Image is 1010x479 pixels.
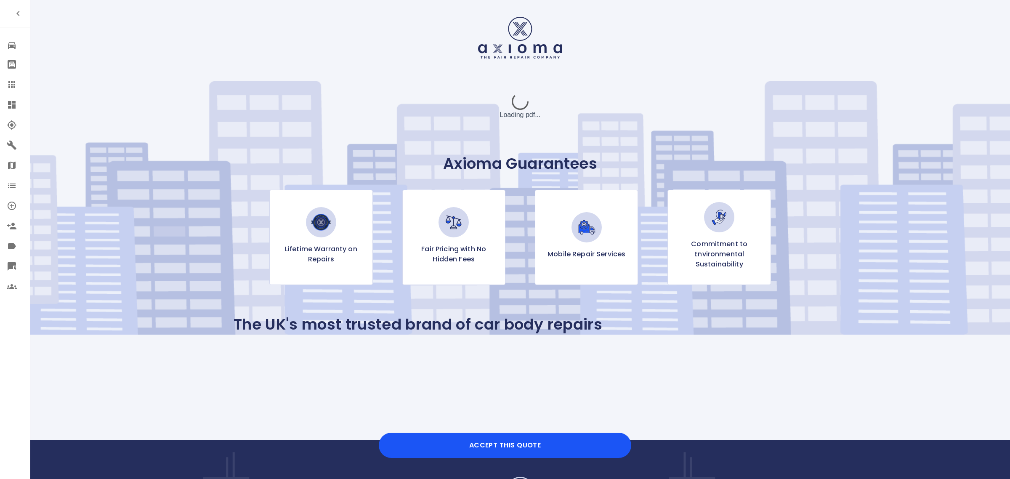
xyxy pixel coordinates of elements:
p: Axioma Guarantees [234,154,807,173]
img: Lifetime Warranty on Repairs [306,207,336,237]
img: Logo [478,17,562,59]
img: Fair Pricing with No Hidden Fees [439,207,469,237]
p: Commitment to Environmental Sustainability [675,239,763,269]
p: Fair Pricing with No Hidden Fees [409,244,498,264]
p: The UK's most trusted brand of car body repairs [234,315,602,334]
p: Lifetime Warranty on Repairs [276,244,365,264]
p: Mobile Repair Services [548,249,625,259]
button: Accept this Quote [379,433,631,458]
div: Loading pdf... [457,85,583,128]
img: Commitment to Environmental Sustainability [704,202,734,232]
img: Mobile Repair Services [571,212,602,242]
iframe: Customer reviews powered by Trustpilot [234,347,807,406]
